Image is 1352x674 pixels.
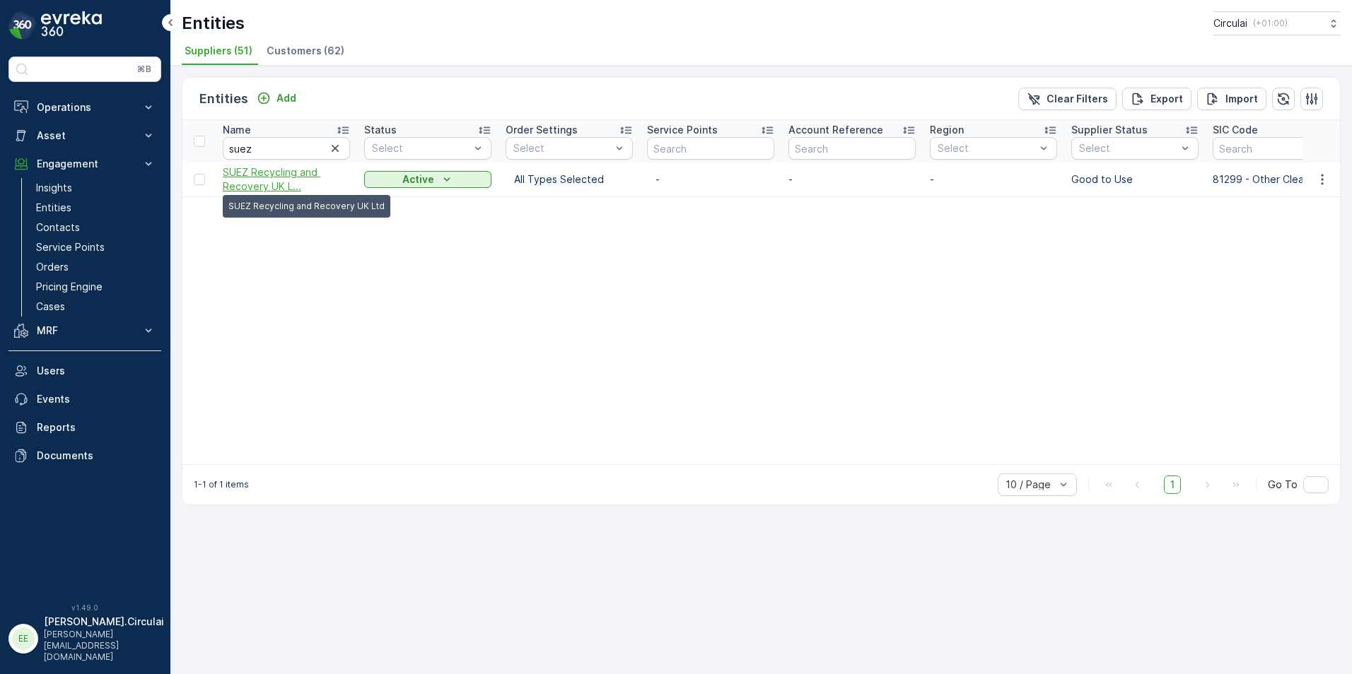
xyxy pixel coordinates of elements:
a: Users [8,357,161,385]
span: Suppliers (51) [185,44,252,58]
a: Contacts [30,218,161,237]
span: 1 [1164,475,1181,494]
input: Search [647,137,774,160]
p: Insights [36,181,72,195]
a: Orders [30,257,161,277]
p: Region [930,123,964,137]
span: v 1.49.0 [8,603,161,612]
input: Search [223,137,350,160]
p: Select [513,141,611,155]
p: Clear Filters [1047,92,1108,106]
p: ( +01:00 ) [1253,18,1288,29]
span: Customers (62) [267,44,344,58]
p: Entities [182,12,245,35]
button: Add [251,90,302,107]
a: Entities [30,198,161,218]
p: Order Settings [506,123,578,137]
p: Select [372,141,470,155]
p: Select [938,141,1035,155]
p: - [655,172,766,187]
p: Export [1150,92,1183,106]
a: Pricing Engine [30,277,161,297]
p: Active [402,172,434,187]
a: SUEZ Recycling and Recovery UK L... [223,165,350,194]
p: Add [276,91,296,105]
td: - [923,162,1064,197]
a: Insights [30,178,161,198]
p: Users [37,364,156,378]
button: Import [1197,88,1266,110]
span: Go To [1268,478,1298,492]
button: Circulai(+01:00) [1213,11,1341,35]
p: Import [1225,92,1258,106]
p: Supplier Status [1071,123,1148,137]
p: Pricing Engine [36,280,103,294]
div: SUEZ Recycling and Recovery UK Ltd [223,195,390,218]
p: Orders [36,260,69,274]
p: ⌘B [137,64,151,75]
button: Engagement [8,150,161,178]
p: Account Reference [788,123,883,137]
p: 1-1 of 1 items [194,479,249,490]
img: logo [8,11,37,40]
a: Documents [8,442,161,470]
p: Name [223,123,251,137]
a: Cases [30,297,161,317]
button: Clear Filters [1018,88,1117,110]
td: - [781,162,923,197]
p: [PERSON_NAME][EMAIL_ADDRESS][DOMAIN_NAME] [44,629,164,663]
p: Asset [37,129,133,143]
a: Reports [8,413,161,442]
p: Status [364,123,397,137]
p: Service Points [647,123,718,137]
p: Select [1079,141,1177,155]
a: Service Points [30,237,161,257]
div: EE [12,627,35,650]
p: Entities [36,201,71,215]
td: Good to Use [1064,162,1206,197]
p: Documents [37,449,156,463]
p: [PERSON_NAME].Circulai [44,615,164,629]
p: All Types Selected [514,172,624,187]
p: Circulai [1213,16,1247,30]
p: Service Points [36,240,105,254]
button: MRF [8,317,161,345]
p: Operations [37,100,133,114]
a: Events [8,385,161,413]
p: Engagement [37,157,133,171]
p: Cases [36,300,65,314]
button: EE[PERSON_NAME].Circulai[PERSON_NAME][EMAIL_ADDRESS][DOMAIN_NAME] [8,615,161,663]
p: Contacts [36,220,80,235]
p: MRF [37,324,133,338]
p: Reports [37,420,156,434]
p: Events [37,392,156,406]
input: Search [788,137,916,160]
button: Export [1122,88,1191,110]
p: Entities [199,89,248,109]
button: Asset [8,122,161,150]
button: Operations [8,93,161,122]
p: SIC Code [1213,123,1258,137]
div: Toggle Row Selected [194,174,205,185]
button: Active [364,171,491,188]
img: logo_dark-DEwI_e13.png [41,11,102,40]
